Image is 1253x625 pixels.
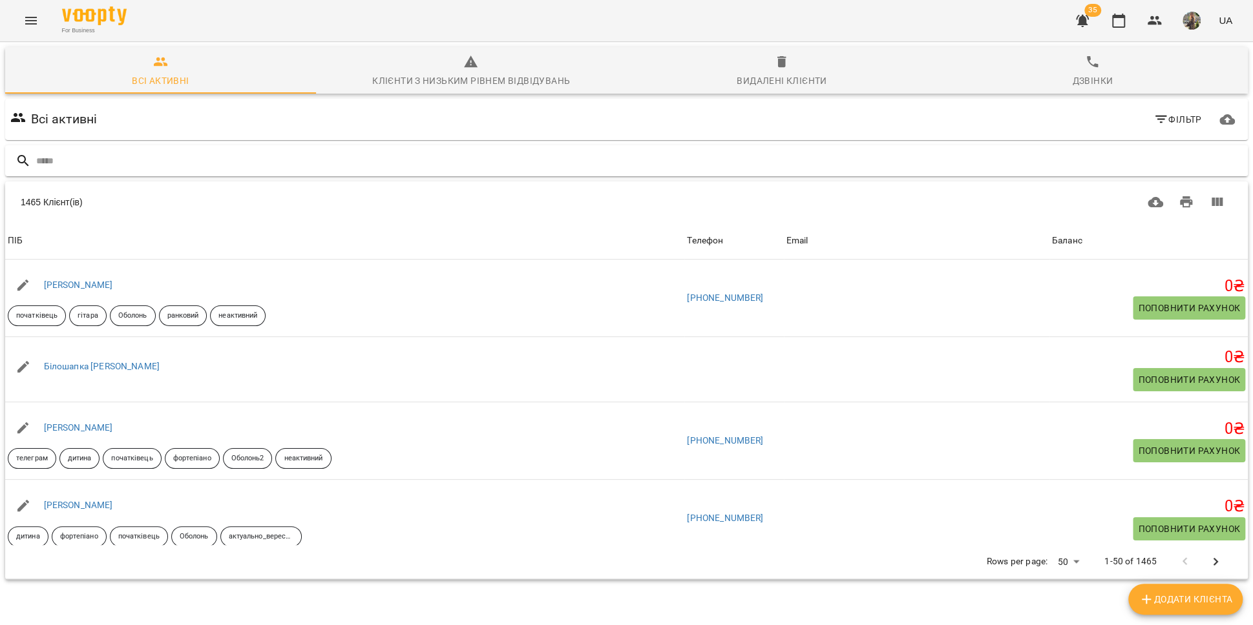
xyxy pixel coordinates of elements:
div: актуально_вересень [220,526,302,547]
img: d95d3a1f5a58f9939815add2f0358ac8.jpg [1183,12,1201,30]
span: For Business [62,26,127,35]
p: Rows per page: [987,555,1048,568]
p: дитина [16,531,40,542]
div: фортепіано [52,526,107,547]
p: неактивний [284,453,322,464]
button: UA [1214,8,1237,32]
div: Sort [786,233,808,249]
a: [PHONE_NUMBER] [687,513,763,523]
span: Поповнити рахунок [1138,372,1240,387]
h5: 0 ₴ [1052,276,1245,296]
button: Друк [1171,187,1202,218]
div: ПІБ [8,233,23,249]
button: Next Page [1200,546,1231,577]
p: телеграм [16,453,48,464]
p: ранковий [167,311,199,322]
div: Оболонь2 [223,448,273,469]
div: телеграм [8,448,56,469]
div: Оболонь [171,526,217,547]
div: гітара [69,305,107,326]
p: початківець [16,311,58,322]
a: Бiлошапка [PERSON_NAME] [44,361,160,371]
div: Всі активні [132,73,189,88]
div: фортепіано [165,448,220,469]
button: Поповнити рахунок [1133,439,1245,462]
div: Видалені клієнти [737,73,827,88]
h6: Всі активні [31,109,98,129]
p: Оболонь [180,531,209,542]
div: Sort [687,233,723,249]
p: Оболонь2 [231,453,264,464]
div: Sort [1052,233,1082,249]
div: 50 [1053,553,1084,571]
p: актуально_вересень [229,531,293,542]
a: [PERSON_NAME] [44,500,113,510]
p: Оболонь [118,311,147,322]
div: Table Toolbar [5,181,1248,223]
button: Додати клієнта [1128,584,1243,615]
div: неактивний [275,448,331,469]
span: ПІБ [8,233,682,249]
a: [PHONE_NUMBER] [687,292,763,303]
button: Menu [16,5,47,36]
p: дитина [68,453,92,464]
img: Voopty Logo [62,6,127,25]
p: початківець [118,531,160,542]
span: UA [1219,14,1232,27]
button: Завантажити CSV [1140,187,1171,218]
span: Баланс [1052,233,1245,249]
button: Поповнити рахунок [1133,368,1245,391]
span: Додати клієнта [1139,591,1232,607]
span: Телефон [687,233,781,249]
div: початківець [103,448,161,469]
button: Поповнити рахунок [1133,517,1245,540]
span: Email [786,233,1047,249]
span: 35 [1084,4,1101,17]
div: початківець [110,526,168,547]
h5: 0 ₴ [1052,419,1245,439]
div: Клієнти з низьким рівнем відвідувань [372,73,570,88]
p: фортепіано [173,453,211,464]
h5: 0 ₴ [1052,497,1245,517]
span: Поповнити рахунок [1138,443,1240,458]
div: Email [786,233,808,249]
div: ранковий [159,305,207,326]
a: [PHONE_NUMBER] [687,435,763,446]
button: Вигляд колонок [1201,187,1232,218]
div: початківець [8,305,66,326]
div: Дзвінки [1072,73,1113,88]
p: 1-50 of 1465 [1104,555,1157,568]
p: фортепіано [60,531,98,542]
div: дитина [8,526,48,547]
a: [PERSON_NAME] [44,422,113,433]
a: [PERSON_NAME] [44,280,113,290]
h5: 0 ₴ [1052,347,1245,367]
span: Поповнити рахунок [1138,300,1240,316]
div: Телефон [687,233,723,249]
button: Фільтр [1148,108,1207,131]
div: неактивний [210,305,266,326]
button: Поповнити рахунок [1133,296,1245,320]
div: Оболонь [110,305,156,326]
span: Поповнити рахунок [1138,521,1240,537]
div: 1465 Клієнт(ів) [21,196,611,209]
p: неактивний [218,311,257,322]
div: Sort [8,233,23,249]
span: Фільтр [1153,112,1202,127]
p: початківець [111,453,153,464]
div: Баланс [1052,233,1082,249]
p: гітара [78,311,98,322]
div: дитина [59,448,100,469]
